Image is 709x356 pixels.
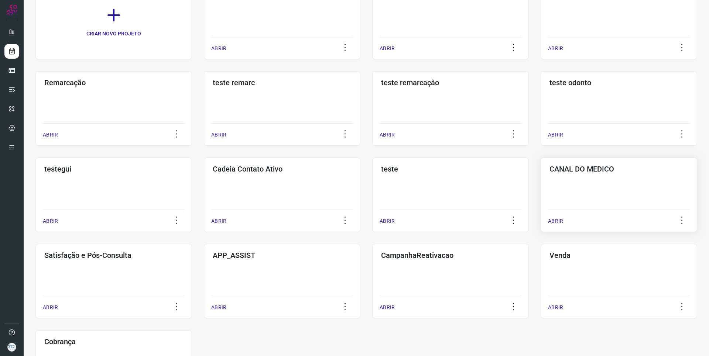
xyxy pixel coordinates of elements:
[548,304,563,311] p: ABRIR
[213,165,352,173] h3: Cadeia Contato Ativo
[549,165,688,173] h3: CANAL DO MEDICO
[211,131,226,139] p: ABRIR
[211,45,226,52] p: ABRIR
[213,78,352,87] h3: teste remarc
[43,304,58,311] p: ABRIR
[380,217,395,225] p: ABRIR
[380,304,395,311] p: ABRIR
[549,251,688,260] h3: Venda
[44,337,183,346] h3: Cobrança
[548,131,563,139] p: ABRIR
[44,78,183,87] h3: Remarcação
[211,304,226,311] p: ABRIR
[381,251,520,260] h3: CampanhaReativacao
[86,30,141,38] p: CRIAR NOVO PROJETO
[548,217,563,225] p: ABRIR
[6,4,17,15] img: Logo
[380,131,395,139] p: ABRIR
[44,165,183,173] h3: testegui
[7,343,16,352] img: 2df383a8bc393265737507963739eb71.PNG
[381,78,520,87] h3: teste remarcação
[43,217,58,225] p: ABRIR
[380,45,395,52] p: ABRIR
[213,251,352,260] h3: APP_ASSIST
[381,165,520,173] h3: teste
[43,131,58,139] p: ABRIR
[211,217,226,225] p: ABRIR
[549,78,688,87] h3: teste odonto
[44,251,183,260] h3: Satisfação e Pós-Consulta
[548,45,563,52] p: ABRIR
